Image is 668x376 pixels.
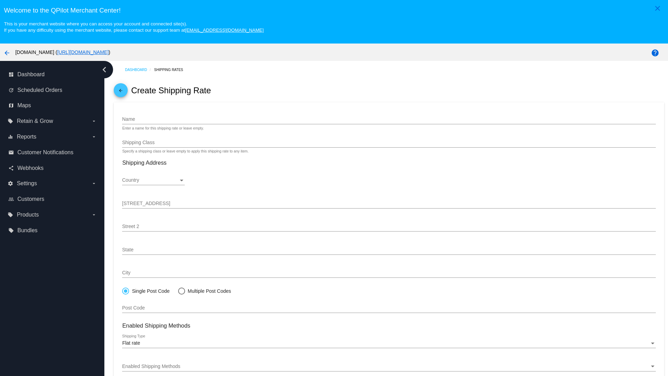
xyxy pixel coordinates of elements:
i: share [8,165,14,171]
a: map Maps [8,100,97,111]
span: Reports [17,134,36,140]
input: Post Code [122,305,655,311]
mat-icon: arrow_back [117,88,125,96]
a: [EMAIL_ADDRESS][DOMAIN_NAME] [185,28,264,33]
i: arrow_drop_down [91,181,97,186]
h2: Create Shipping Rate [131,86,211,95]
i: local_offer [8,212,13,218]
a: people_outline Customers [8,194,97,205]
input: Street 1 [122,201,655,206]
a: share Webhooks [8,163,97,174]
div: Specify a shipping class or leave empty to apply this shipping rate to any item. [122,149,248,154]
a: update Scheduled Orders [8,85,97,96]
mat-select: Shipping Type [122,340,655,346]
div: Multiple Post Codes [185,288,231,294]
a: local_offer Bundles [8,225,97,236]
i: equalizer [8,134,13,140]
div: Enter a name for this shipping rate or leave empty. [122,126,204,131]
i: local_offer [8,118,13,124]
span: [DOMAIN_NAME] ( ) [15,49,110,55]
i: local_offer [8,228,14,233]
i: arrow_drop_down [91,118,97,124]
span: Maps [17,102,31,109]
input: City [122,270,655,276]
input: Street 2 [122,224,655,229]
input: Shipping Class [122,140,655,146]
span: Enabled Shipping Methods [122,363,180,369]
mat-icon: help [651,49,659,57]
a: Dashboard [125,64,154,75]
mat-icon: arrow_back [3,49,11,57]
span: Webhooks [17,165,43,171]
a: Shipping Rates [154,64,189,75]
a: [URL][DOMAIN_NAME] [57,49,109,55]
i: map [8,103,14,108]
span: Flat rate [122,340,140,346]
span: Bundles [17,227,38,234]
a: dashboard Dashboard [8,69,97,80]
mat-icon: close [653,4,662,13]
div: Single Post Code [129,288,169,294]
span: Scheduled Orders [17,87,62,93]
input: State [122,247,655,253]
a: email Customer Notifications [8,147,97,158]
span: Settings [17,180,37,187]
i: chevron_left [99,64,110,75]
mat-select: Enabled Shipping Methods [122,364,655,369]
i: dashboard [8,72,14,77]
span: Customer Notifications [17,149,73,156]
span: Dashboard [17,71,45,78]
input: Name [122,117,655,122]
h3: Shipping Address [122,159,655,166]
i: update [8,87,14,93]
span: Products [17,212,39,218]
i: settings [8,181,13,186]
small: This is your merchant website where you can access your account and connected site(s). If you hav... [4,21,263,33]
h3: Welcome to the QPilot Merchant Center! [4,7,664,14]
mat-select: Country [122,178,185,183]
span: Customers [17,196,44,202]
i: people_outline [8,196,14,202]
i: arrow_drop_down [91,134,97,140]
h3: Enabled Shipping Methods [122,322,655,329]
span: Country [122,177,139,183]
span: Retain & Grow [17,118,53,124]
i: email [8,150,14,155]
i: arrow_drop_down [91,212,97,218]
